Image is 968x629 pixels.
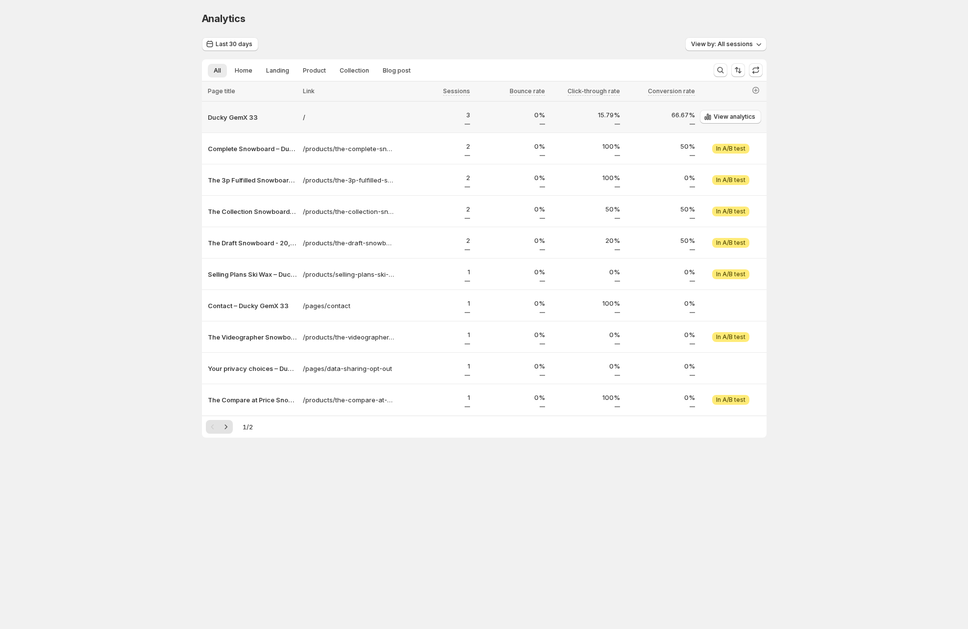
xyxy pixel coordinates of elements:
[208,332,297,342] button: The Videographer Snowboard – Ducky GemX 33
[626,393,695,402] p: 0%
[551,267,620,277] p: 0%
[401,110,470,120] p: 3
[235,67,252,75] span: Home
[626,267,695,277] p: 0%
[443,87,470,95] span: Sessions
[303,332,395,342] a: /products/the-videographer-snowboard
[510,87,545,95] span: Bounce rate
[700,110,761,124] button: View analytics
[202,37,258,51] button: Last 30 days
[208,207,297,216] button: The Collection Snowboard: Hydrogen – Ducky GemX 33
[303,395,395,405] a: /products/the-compare-at-price-snowboard
[208,364,297,373] button: Your privacy choices – Ducky GemX 33
[476,110,545,120] p: 0%
[551,236,620,245] p: 20%
[685,37,767,51] button: View by: All sessions
[626,110,695,120] p: 66.67%
[476,173,545,183] p: 0%
[551,204,620,214] p: 50%
[626,173,695,183] p: 0%
[303,112,395,122] a: /
[401,236,470,245] p: 2
[551,110,620,120] p: 15.79%
[401,393,470,402] p: 1
[691,40,753,48] span: View by: All sessions
[716,270,745,278] span: In A/B test
[303,238,395,248] a: /products/the-draft-snowboard
[476,330,545,340] p: 0%
[476,298,545,308] p: 0%
[401,361,470,371] p: 1
[476,361,545,371] p: 0%
[208,269,297,279] button: Selling Plans Ski Wax – Ducky GemX 33
[551,298,620,308] p: 100%
[568,87,620,95] span: Click-through rate
[626,361,695,371] p: 0%
[551,361,620,371] p: 0%
[626,330,695,340] p: 0%
[208,144,297,154] button: Complete Snowboard – Ducky GemX 33
[208,395,297,405] button: The Compare at Price Snowboard – Ducky GemX 33
[551,393,620,402] p: 100%
[303,67,326,75] span: Product
[476,393,545,402] p: 0%
[303,269,395,279] a: /products/selling-plans-ski-wax
[476,141,545,151] p: 0%
[551,141,620,151] p: 100%
[648,87,695,95] span: Conversion rate
[716,333,745,341] span: In A/B test
[303,144,395,154] a: /products/the-complete-snowboard
[243,422,253,432] span: 1 / 2
[716,145,745,153] span: In A/B test
[716,176,745,184] span: In A/B test
[476,236,545,245] p: 0%
[626,141,695,151] p: 50%
[383,67,411,75] span: Blog post
[216,40,252,48] span: Last 30 days
[303,301,395,311] a: /pages/contact
[303,207,395,216] a: /products/the-collection-snowboard-hydrogen
[303,175,395,185] a: /products/the-3p-fulfilled-snowboard
[716,239,745,247] span: In A/B test
[401,330,470,340] p: 1
[208,301,297,311] p: Contact – Ducky GemX 33
[266,67,289,75] span: Landing
[208,175,297,185] button: The 3p Fulfilled Snowboard – Ducky GemX 33
[401,298,470,308] p: 1
[716,208,745,215] span: In A/B test
[208,238,297,248] button: The Draft Snowboard - 20,000.00 – Ducky GemX 33
[208,112,297,122] button: Ducky GemX 33
[626,236,695,245] p: 50%
[401,173,470,183] p: 2
[731,63,745,77] button: Sort the results
[214,67,221,75] span: All
[626,298,695,308] p: 0%
[626,204,695,214] p: 50%
[202,13,246,25] span: Analytics
[401,267,470,277] p: 1
[714,63,727,77] button: Search and filter results
[714,113,755,121] span: View analytics
[401,204,470,214] p: 2
[716,396,745,404] span: In A/B test
[303,364,395,373] a: /pages/data-sharing-opt-out
[303,87,315,95] span: Link
[476,204,545,214] p: 0%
